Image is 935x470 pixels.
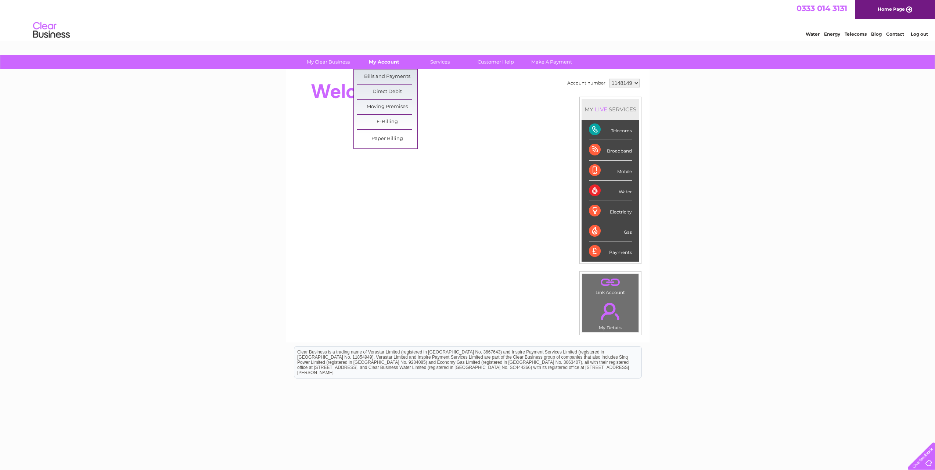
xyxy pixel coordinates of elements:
td: My Details [582,297,639,333]
a: Telecoms [845,31,867,37]
a: Contact [886,31,904,37]
div: Payments [589,241,632,261]
a: Bills and Payments [357,69,417,84]
div: Gas [589,221,632,241]
a: . [584,298,637,324]
a: My Clear Business [298,55,359,69]
div: Electricity [589,201,632,221]
a: Make A Payment [521,55,582,69]
div: LIVE [593,106,609,113]
div: Mobile [589,161,632,181]
a: Services [410,55,470,69]
a: Log out [911,31,928,37]
td: Account number [565,77,607,89]
img: logo.png [33,19,70,42]
div: Telecoms [589,120,632,140]
a: . [584,276,637,289]
div: Clear Business is a trading name of Verastar Limited (registered in [GEOGRAPHIC_DATA] No. 3667643... [294,4,641,36]
div: Water [589,181,632,201]
td: Link Account [582,274,639,297]
a: Moving Premises [357,100,417,114]
a: Direct Debit [357,85,417,99]
a: My Account [354,55,414,69]
a: E-Billing [357,115,417,129]
a: Customer Help [465,55,526,69]
a: Blog [871,31,882,37]
a: Paper Billing [357,132,417,146]
div: Broadband [589,140,632,160]
a: 0333 014 3131 [796,4,847,13]
a: Energy [824,31,840,37]
a: Water [806,31,820,37]
div: MY SERVICES [582,99,639,120]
